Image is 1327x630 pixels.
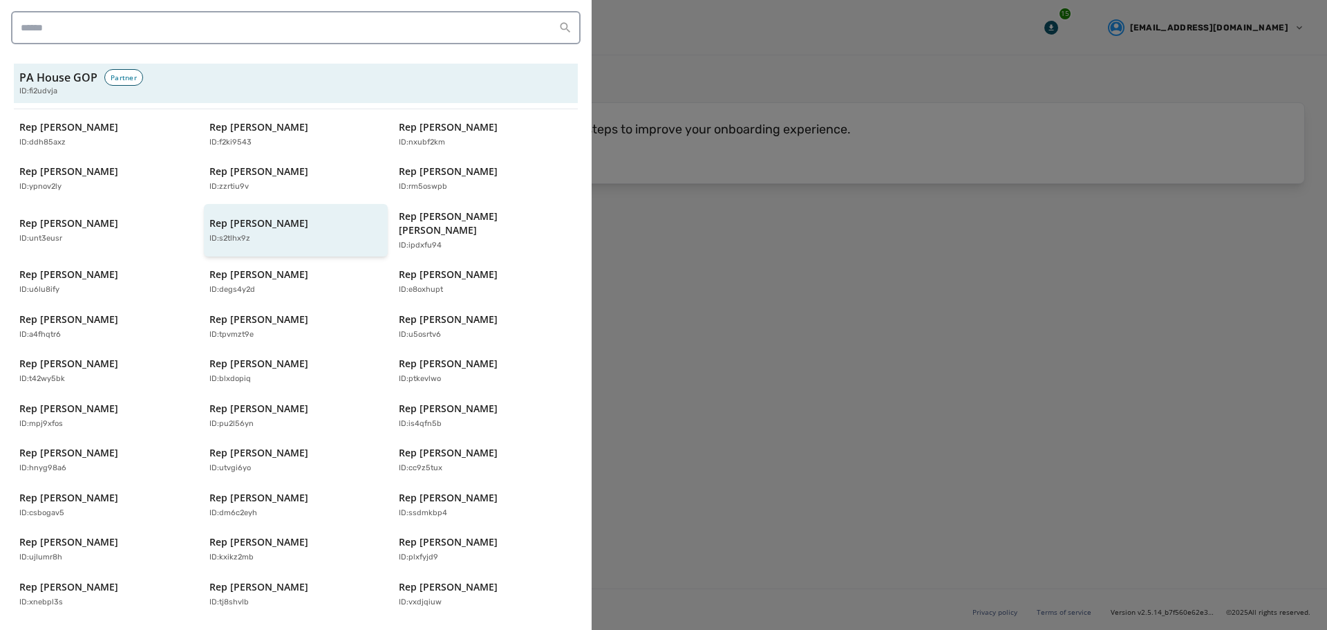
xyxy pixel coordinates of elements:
p: ID: vxdjqiuw [399,597,442,609]
p: ID: ypnov2ly [19,181,62,193]
button: Rep [PERSON_NAME]ID:unt3eusr [14,204,198,257]
p: Rep [PERSON_NAME] [19,313,118,326]
button: Rep [PERSON_NAME]ID:ddh85axz [14,115,198,154]
button: Rep [PERSON_NAME]ID:cc9z5tux [393,441,578,480]
p: Rep [PERSON_NAME] [209,402,308,416]
p: ID: hnyg98a6 [19,463,66,474]
button: Rep [PERSON_NAME]ID:ujlumr8h [14,530,198,569]
div: Partner [104,69,143,86]
p: Rep [PERSON_NAME] [399,313,498,326]
p: ID: xnebpl3s [19,597,63,609]
button: Rep [PERSON_NAME]ID:u5osrtv6 [393,307,578,346]
p: ID: dm6c2eyh [209,508,257,519]
p: ID: tj8shvlb [209,597,249,609]
p: ID: utvgi6yo [209,463,251,474]
p: Rep [PERSON_NAME] [399,402,498,416]
p: ID: u5osrtv6 [399,329,441,341]
p: Rep [PERSON_NAME] [19,580,118,594]
button: Rep [PERSON_NAME]ID:s2tlhx9z [204,204,388,257]
p: Rep [PERSON_NAME] [399,491,498,505]
p: ID: zzrtiu9v [209,181,249,193]
button: PA House GOPPartnerID:fi2udvja [14,64,578,103]
button: Rep [PERSON_NAME]ID:degs4y2d [204,262,388,302]
p: Rep [PERSON_NAME] [399,120,498,134]
button: Rep [PERSON_NAME]ID:xnebpl3s [14,575,198,614]
h3: PA House GOP [19,69,97,86]
button: Rep [PERSON_NAME]ID:rm5oswpb [393,159,578,198]
p: ID: ujlumr8h [19,552,62,564]
button: Rep [PERSON_NAME]ID:u6lu8ify [14,262,198,302]
p: Rep [PERSON_NAME] [399,357,498,371]
button: Rep [PERSON_NAME]ID:vxdjqiuw [393,575,578,614]
p: Rep [PERSON_NAME] [19,491,118,505]
p: Rep [PERSON_NAME] [209,313,308,326]
span: ID: fi2udvja [19,86,57,98]
p: ID: pu2l56yn [209,418,254,430]
button: Rep [PERSON_NAME]ID:ssdmkbp4 [393,485,578,525]
button: Rep [PERSON_NAME]ID:tpvmzt9e [204,307,388,346]
p: Rep [PERSON_NAME] [209,120,308,134]
button: Rep [PERSON_NAME]ID:ypnov2ly [14,159,198,198]
p: Rep [PERSON_NAME] [19,216,118,230]
p: Rep [PERSON_NAME] [PERSON_NAME] [399,210,558,237]
button: Rep [PERSON_NAME]ID:is4qfn5b [393,396,578,436]
button: Rep [PERSON_NAME]ID:kxikz2mb [204,530,388,569]
p: Rep [PERSON_NAME] [19,268,118,281]
p: ID: degs4y2d [209,284,255,296]
button: Rep [PERSON_NAME]ID:f2ki9543 [204,115,388,154]
p: ID: mpj9xfos [19,418,63,430]
p: ID: is4qfn5b [399,418,442,430]
button: Rep [PERSON_NAME] [PERSON_NAME]ID:ipdxfu94 [393,204,578,257]
p: ID: ssdmkbp4 [399,508,447,519]
button: Rep [PERSON_NAME]ID:csbogav5 [14,485,198,525]
p: Rep [PERSON_NAME] [399,446,498,460]
p: ID: blxdopiq [209,373,251,385]
p: ID: rm5oswpb [399,181,447,193]
button: Rep [PERSON_NAME]ID:ptkevlwo [393,351,578,391]
p: Rep [PERSON_NAME] [209,268,308,281]
p: Rep [PERSON_NAME] [19,402,118,416]
p: Rep [PERSON_NAME] [399,535,498,549]
button: Rep [PERSON_NAME]ID:zzrtiu9v [204,159,388,198]
p: ID: e8oxhupt [399,284,443,296]
button: Rep [PERSON_NAME]ID:t42wy5bk [14,351,198,391]
p: Rep [PERSON_NAME] [19,357,118,371]
p: Rep [PERSON_NAME] [209,446,308,460]
p: ID: ptkevlwo [399,373,441,385]
p: ID: unt3eusr [19,233,62,245]
p: Rep [PERSON_NAME] [19,120,118,134]
button: Rep [PERSON_NAME]ID:blxdopiq [204,351,388,391]
p: Rep [PERSON_NAME] [399,165,498,178]
p: ID: plxfyjd9 [399,552,438,564]
p: ID: kxikz2mb [209,552,254,564]
p: ID: s2tlhx9z [209,233,250,245]
button: Rep [PERSON_NAME]ID:plxfyjd9 [393,530,578,569]
button: Rep [PERSON_NAME]ID:mpj9xfos [14,396,198,436]
button: Rep [PERSON_NAME]ID:dm6c2eyh [204,485,388,525]
p: ID: ddh85axz [19,137,66,149]
p: Rep [PERSON_NAME] [209,580,308,594]
p: Rep [PERSON_NAME] [399,580,498,594]
p: ID: csbogav5 [19,508,64,519]
button: Rep [PERSON_NAME]ID:hnyg98a6 [14,441,198,480]
button: Rep [PERSON_NAME]ID:e8oxhupt [393,262,578,302]
button: Rep [PERSON_NAME]ID:utvgi6yo [204,441,388,480]
button: Rep [PERSON_NAME]ID:tj8shvlb [204,575,388,614]
p: Rep [PERSON_NAME] [399,268,498,281]
p: Rep [PERSON_NAME] [209,535,308,549]
p: Rep [PERSON_NAME] [209,491,308,505]
p: ID: cc9z5tux [399,463,442,474]
p: ID: t42wy5bk [19,373,65,385]
p: Rep [PERSON_NAME] [209,216,308,230]
button: Rep [PERSON_NAME]ID:pu2l56yn [204,396,388,436]
p: Rep [PERSON_NAME] [19,446,118,460]
p: ID: a4fhqtr6 [19,329,61,341]
p: Rep [PERSON_NAME] [19,535,118,549]
p: Rep [PERSON_NAME] [209,165,308,178]
p: Rep [PERSON_NAME] [209,357,308,371]
p: ID: u6lu8ify [19,284,59,296]
p: ID: tpvmzt9e [209,329,254,341]
p: ID: nxubf2km [399,137,445,149]
p: Rep [PERSON_NAME] [19,165,118,178]
button: Rep [PERSON_NAME]ID:a4fhqtr6 [14,307,198,346]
